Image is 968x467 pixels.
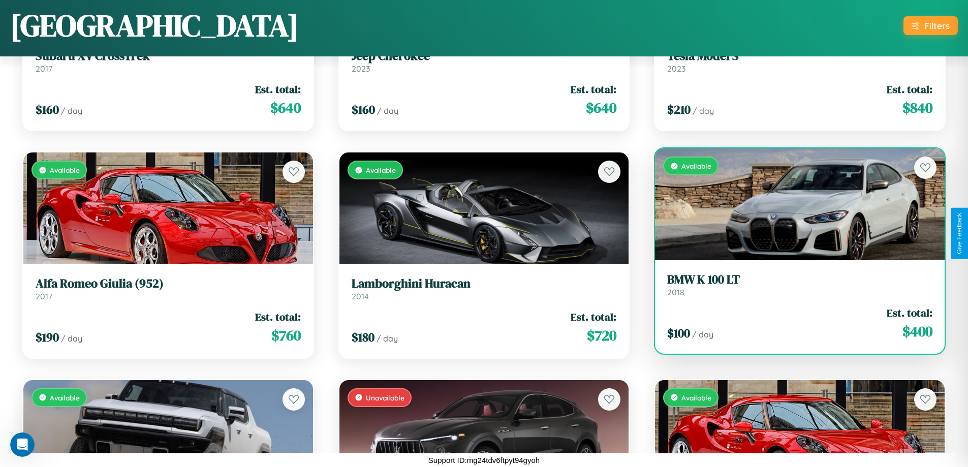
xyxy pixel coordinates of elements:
span: $ 640 [270,98,301,118]
span: Available [681,162,711,170]
span: Unavailable [366,393,404,402]
span: / day [693,106,714,116]
a: Subaru XV CrossTrek2017 [36,49,301,74]
span: 2018 [667,287,684,297]
span: / day [61,333,82,344]
a: BMW K 100 LT2018 [667,272,932,297]
span: 2017 [36,291,52,301]
span: 2023 [667,64,685,74]
span: $ 190 [36,329,59,346]
span: / day [61,106,82,116]
span: Available [50,166,80,174]
button: Filters [903,16,958,35]
span: $ 160 [352,101,375,118]
span: / day [377,333,398,344]
span: $ 210 [667,101,691,118]
span: / day [377,106,398,116]
p: Support ID: mg24tdv6ftpyt94gyoh [428,453,540,467]
h3: Jeep Cherokee [352,49,617,64]
iframe: Intercom live chat [10,432,35,457]
a: Jeep Cherokee2023 [352,49,617,74]
a: Tesla Model S2023 [667,49,932,74]
span: 2023 [352,64,370,74]
div: Give Feedback [956,213,963,254]
h3: Subaru XV CrossTrek [36,49,301,64]
h3: Alfa Romeo Giulia (952) [36,276,301,291]
h1: [GEOGRAPHIC_DATA] [10,5,299,46]
span: 2014 [352,291,369,301]
span: $ 160 [36,101,59,118]
span: $ 760 [271,325,301,346]
span: $ 400 [902,321,932,341]
a: Lamborghini Huracan2014 [352,276,617,301]
span: $ 640 [586,98,616,118]
span: Est. total: [571,309,616,324]
h3: Tesla Model S [667,49,932,64]
span: Est. total: [255,309,301,324]
span: Available [366,166,396,174]
span: Est. total: [255,82,301,97]
span: Available [681,393,711,402]
div: Filters [924,20,950,31]
span: / day [692,329,713,339]
span: $ 720 [587,325,616,346]
span: $ 180 [352,329,374,346]
span: Est. total: [887,82,932,97]
span: $ 100 [667,325,690,341]
span: Available [50,393,80,402]
span: Est. total: [887,305,932,320]
span: 2017 [36,64,52,74]
h3: Lamborghini Huracan [352,276,617,291]
a: Alfa Romeo Giulia (952)2017 [36,276,301,301]
span: Est. total: [571,82,616,97]
span: $ 840 [902,98,932,118]
h3: BMW K 100 LT [667,272,932,287]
